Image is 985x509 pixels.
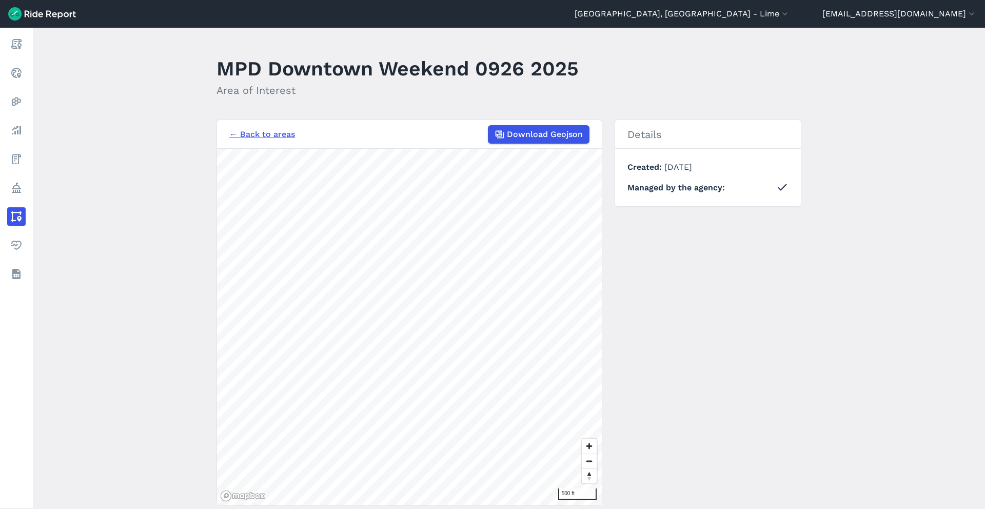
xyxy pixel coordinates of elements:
button: Download Geojson [488,125,589,144]
span: Created [627,162,664,172]
a: Report [7,35,26,53]
a: Datasets [7,265,26,283]
button: [EMAIL_ADDRESS][DOMAIN_NAME] [822,8,977,20]
h2: Area of Interest [216,83,579,98]
a: Analyze [7,121,26,140]
a: Policy [7,179,26,197]
a: Areas [7,207,26,226]
span: [DATE] [664,162,692,172]
div: 500 ft [558,488,597,500]
a: ← Back to areas [229,128,295,141]
h2: Details [615,120,801,149]
a: Heatmaps [7,92,26,111]
button: Zoom in [582,439,597,454]
button: Reset bearing to north [582,468,597,483]
a: Realtime [7,64,26,82]
a: Fees [7,150,26,168]
span: Managed by the agency [627,182,725,194]
h1: MPD Downtown Weekend 0926 2025 [216,54,579,83]
img: Ride Report [8,7,76,21]
button: Zoom out [582,454,597,468]
a: Health [7,236,26,254]
button: [GEOGRAPHIC_DATA], [GEOGRAPHIC_DATA] - Lime [575,8,790,20]
canvas: Map [217,149,602,505]
span: Download Geojson [507,128,583,141]
a: Mapbox logo [220,490,265,502]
